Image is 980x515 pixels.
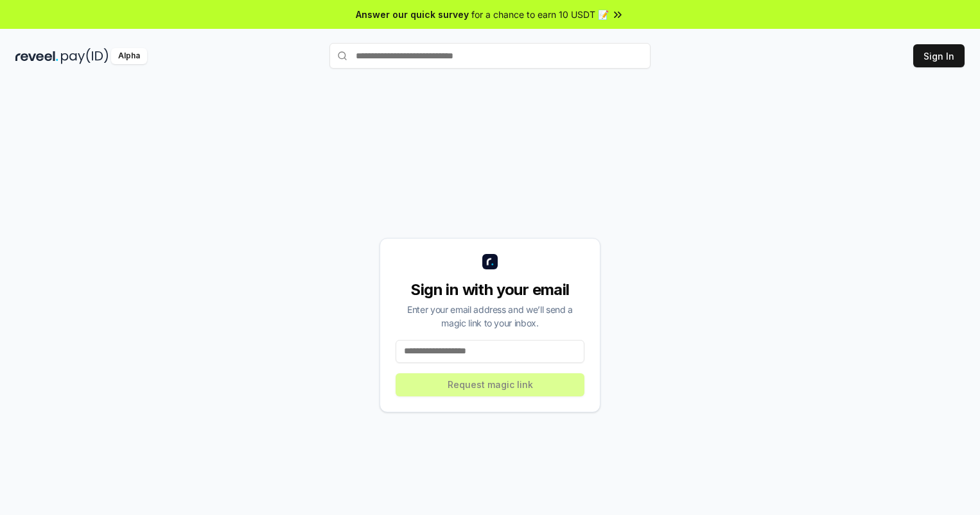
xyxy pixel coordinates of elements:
div: Sign in with your email [396,280,584,300]
div: Enter your email address and we’ll send a magic link to your inbox. [396,303,584,330]
span: Answer our quick survey [356,8,469,21]
button: Sign In [913,44,965,67]
span: for a chance to earn 10 USDT 📝 [471,8,609,21]
img: logo_small [482,254,498,269]
div: Alpha [111,48,147,64]
img: pay_id [61,48,109,64]
img: reveel_dark [15,48,58,64]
